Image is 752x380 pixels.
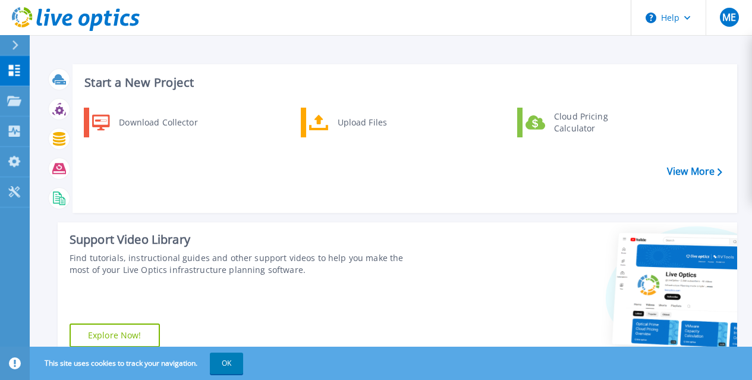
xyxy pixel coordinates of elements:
[722,12,736,22] span: ME
[84,76,722,89] h3: Start a New Project
[301,108,423,137] a: Upload Files
[113,111,203,134] div: Download Collector
[70,324,160,347] a: Explore Now!
[332,111,420,134] div: Upload Files
[70,232,423,247] div: Support Video Library
[517,108,639,137] a: Cloud Pricing Calculator
[33,353,243,374] span: This site uses cookies to track your navigation.
[667,166,722,177] a: View More
[70,252,423,276] div: Find tutorials, instructional guides and other support videos to help you make the most of your L...
[548,111,636,134] div: Cloud Pricing Calculator
[210,353,243,374] button: OK
[84,108,206,137] a: Download Collector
